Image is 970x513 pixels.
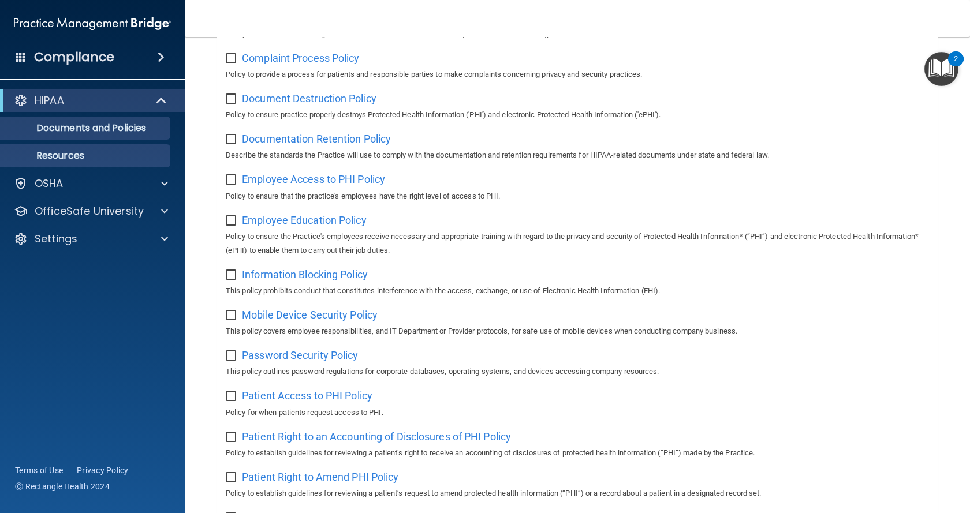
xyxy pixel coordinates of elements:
p: Describe the standards the Practice will use to comply with the documentation and retention requi... [226,148,929,162]
span: Patient Right to an Accounting of Disclosures of PHI Policy [242,430,511,443]
span: Password Security Policy [242,349,358,361]
span: Mobile Device Security Policy [242,309,378,321]
p: Policy to ensure practice properly destroys Protected Health Information ('PHI') and electronic P... [226,108,929,122]
p: Resources [8,150,165,162]
span: Ⓒ Rectangle Health 2024 [15,481,110,492]
span: Information Blocking Policy [242,268,368,280]
p: Policy to ensure the Practice's employees receive necessary and appropriate training with regard ... [226,230,929,257]
h4: Compliance [34,49,114,65]
p: Policy to ensure that the practice's employees have the right level of access to PHI. [226,189,929,203]
p: This policy prohibits conduct that constitutes interference with the access, exchange, or use of ... [226,284,929,298]
a: OSHA [14,177,168,190]
img: PMB logo [14,12,171,35]
p: Documents and Policies [8,122,165,134]
p: OfficeSafe University [35,204,144,218]
a: Settings [14,232,168,246]
span: Employee Education Policy [242,214,367,226]
p: Settings [35,232,77,246]
span: Patient Access to PHI Policy [242,390,372,402]
button: Open Resource Center, 2 new notifications [924,52,958,86]
p: Policy to establish guidelines for reviewing a patient’s request to amend protected health inform... [226,486,929,500]
p: This policy covers employee responsibilities, and IT Department or Provider protocols, for safe u... [226,324,929,338]
a: Privacy Policy [77,465,129,476]
p: OSHA [35,177,64,190]
span: Employee Access to PHI Policy [242,173,385,185]
a: HIPAA [14,93,167,107]
p: HIPAA [35,93,64,107]
span: Document Destruction Policy [242,92,376,104]
p: Policy for when patients request access to PHI. [226,406,929,420]
p: This policy outlines password regulations for corporate databases, operating systems, and devices... [226,365,929,379]
div: 2 [954,59,958,74]
p: Policy to establish guidelines for reviewing a patient’s right to receive an accounting of disclo... [226,446,929,460]
p: Policy to provide a process for patients and responsible parties to make complaints concerning pr... [226,68,929,81]
a: Terms of Use [15,465,63,476]
a: OfficeSafe University [14,204,168,218]
span: Patient Right to Amend PHI Policy [242,471,398,483]
span: Documentation Retention Policy [242,133,391,145]
span: Complaint Process Policy [242,52,359,64]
